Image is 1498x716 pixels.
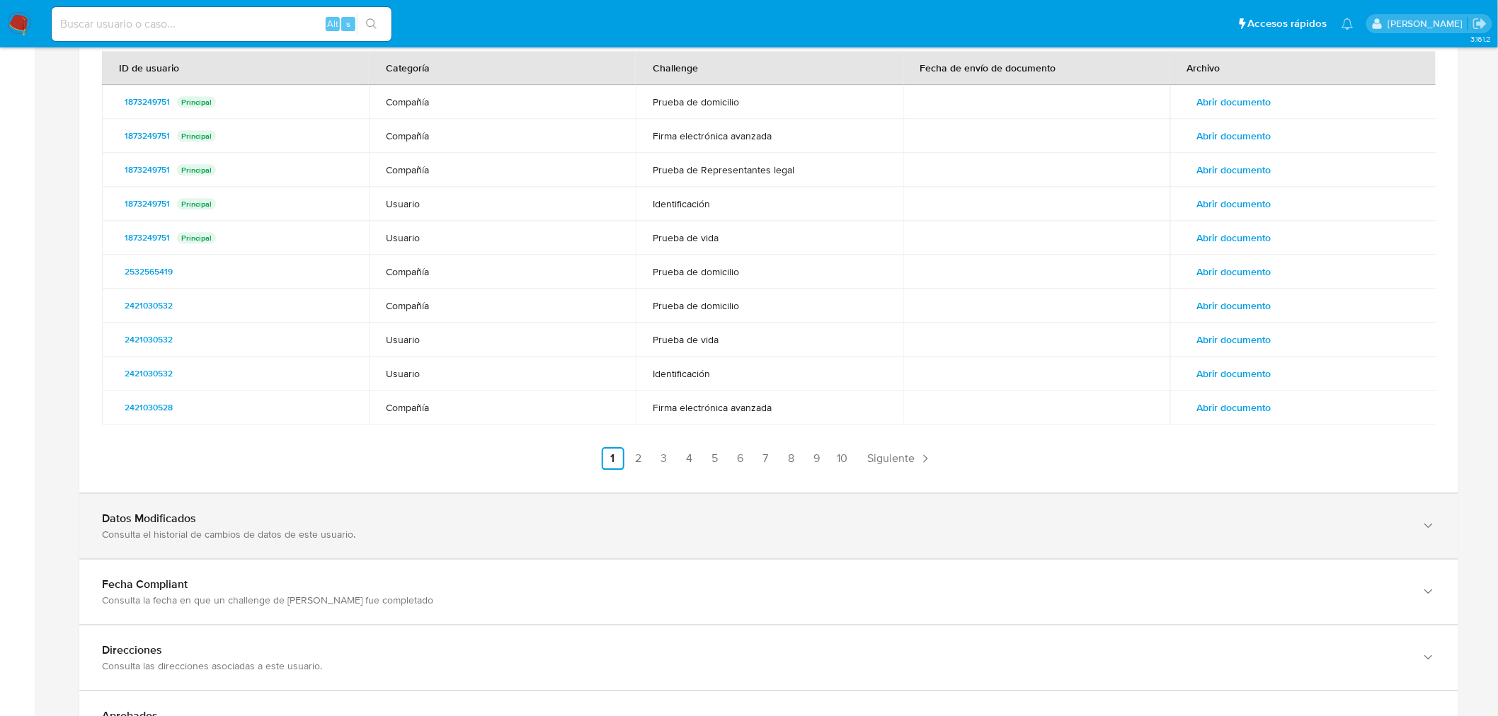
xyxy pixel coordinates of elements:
[52,15,391,33] input: Buscar usuario o caso...
[327,17,338,30] span: Alt
[1473,16,1487,31] a: Salir
[1248,16,1327,31] span: Accesos rápidos
[1388,17,1468,30] p: fernanda.escarenogarcia@mercadolibre.com.mx
[1342,18,1354,30] a: Notificaciones
[346,17,350,30] span: s
[357,14,386,34] button: search-icon
[1470,33,1491,45] span: 3.161.2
